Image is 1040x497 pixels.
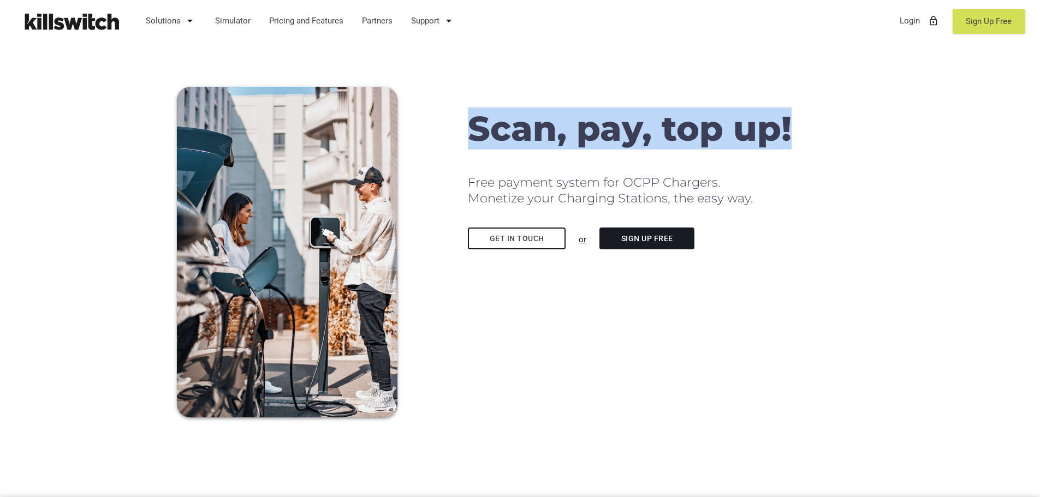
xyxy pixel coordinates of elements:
a: Partners [357,7,398,35]
h1: Scan, pay, top up! [468,110,863,147]
i: arrow_drop_down [442,8,455,34]
a: Sign Up Free [599,227,694,249]
a: Support [406,7,461,35]
i: arrow_drop_down [183,8,197,34]
a: Sign Up Free [953,9,1025,34]
u: or [579,235,586,244]
img: Killswitch [16,8,126,35]
i: lock_outline [928,8,939,34]
a: Loginlock_outline [895,7,944,35]
a: Simulator [210,7,256,35]
img: Couple charging EV with mobile payments [177,87,397,417]
a: Get in touch [468,227,566,249]
h2: Free payment system for OCPP Chargers. Monetize your Charging Stations, the easy way. [468,175,863,206]
a: Pricing and Features [264,7,349,35]
a: Solutions [141,7,202,35]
